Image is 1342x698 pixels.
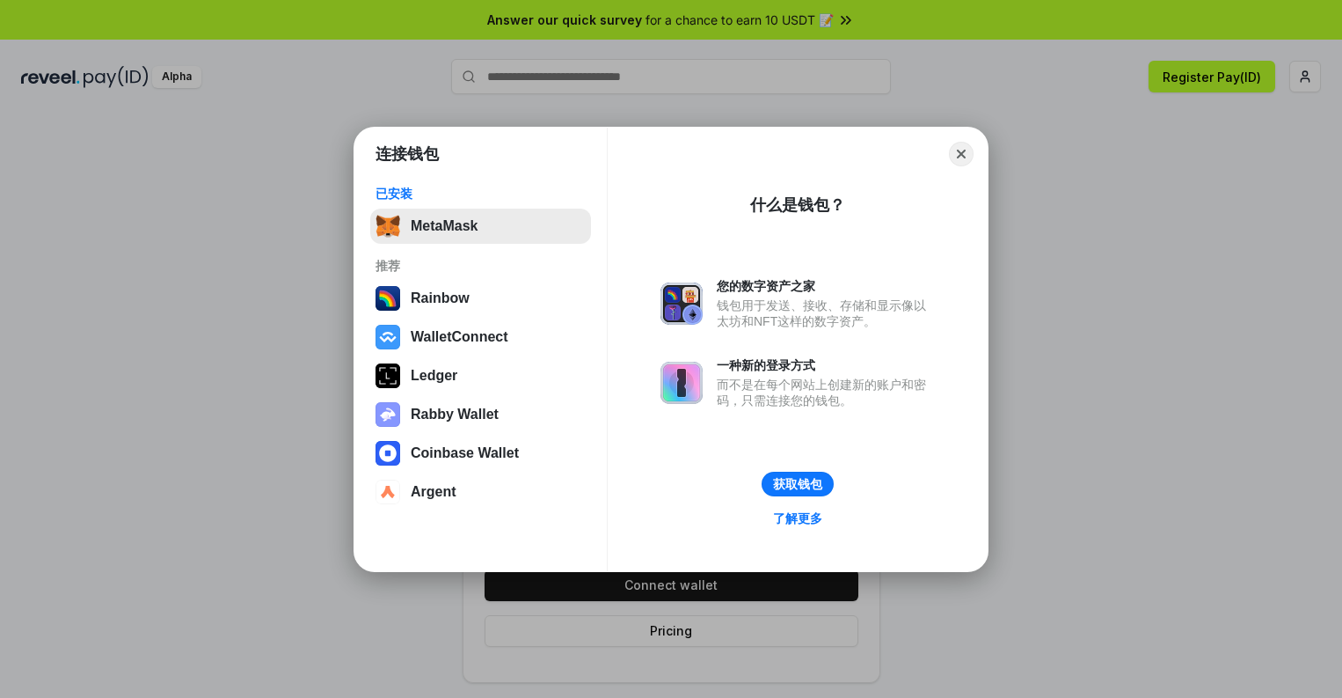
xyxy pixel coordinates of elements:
div: Rabby Wallet [411,407,499,422]
button: Rainbow [370,281,591,316]
button: Close [949,142,974,166]
div: 了解更多 [773,511,822,526]
div: 您的数字资产之家 [717,278,935,294]
div: 已安装 [376,186,586,202]
div: 一种新的登录方式 [717,357,935,373]
div: 钱包用于发送、接收、存储和显示像以太坊和NFT这样的数字资产。 [717,298,935,329]
button: Ledger [370,358,591,393]
img: svg+xml,%3Csvg%20fill%3D%22none%22%20height%3D%2233%22%20viewBox%3D%220%200%2035%2033%22%20width%... [376,214,400,239]
div: 而不是在每个网站上创建新的账户和密码，只需连接您的钱包。 [717,377,935,408]
img: svg+xml,%3Csvg%20width%3D%22120%22%20height%3D%22120%22%20viewBox%3D%220%200%20120%20120%22%20fil... [376,286,400,311]
div: Argent [411,484,456,500]
div: Ledger [411,368,457,384]
div: 什么是钱包？ [750,195,845,216]
div: WalletConnect [411,329,508,345]
button: MetaMask [370,209,591,244]
img: svg+xml,%3Csvg%20xmlns%3D%22http%3A%2F%2Fwww.w3.org%2F2000%2Fsvg%22%20fill%3D%22none%22%20viewBox... [376,402,400,427]
img: svg+xml,%3Csvg%20width%3D%2228%22%20height%3D%2228%22%20viewBox%3D%220%200%2028%2028%22%20fill%3D... [376,441,400,466]
button: 获取钱包 [762,472,834,496]
img: svg+xml,%3Csvg%20xmlns%3D%22http%3A%2F%2Fwww.w3.org%2F2000%2Fsvg%22%20width%3D%2228%22%20height%3... [376,364,400,388]
div: Rainbow [411,290,470,306]
div: 获取钱包 [773,476,822,492]
div: MetaMask [411,218,478,234]
button: Coinbase Wallet [370,436,591,471]
button: Rabby Wallet [370,397,591,432]
img: svg+xml,%3Csvg%20width%3D%2228%22%20height%3D%2228%22%20viewBox%3D%220%200%2028%2028%22%20fill%3D... [376,325,400,349]
a: 了解更多 [762,507,833,530]
div: 推荐 [376,258,586,274]
h1: 连接钱包 [376,143,439,165]
img: svg+xml,%3Csvg%20xmlns%3D%22http%3A%2F%2Fwww.w3.org%2F2000%2Fsvg%22%20fill%3D%22none%22%20viewBox... [660,283,703,325]
div: Coinbase Wallet [411,445,519,461]
button: WalletConnect [370,320,591,355]
button: Argent [370,474,591,510]
img: svg+xml,%3Csvg%20width%3D%2228%22%20height%3D%2228%22%20viewBox%3D%220%200%2028%2028%22%20fill%3D... [376,480,400,504]
img: svg+xml,%3Csvg%20xmlns%3D%22http%3A%2F%2Fwww.w3.org%2F2000%2Fsvg%22%20fill%3D%22none%22%20viewBox... [660,362,703,404]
